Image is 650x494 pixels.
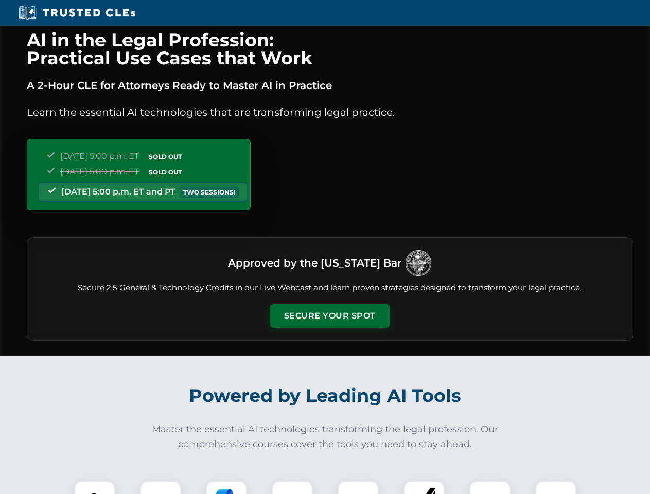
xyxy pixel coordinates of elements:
h2: Powered by Leading AI Tools [40,378,610,414]
p: A 2-Hour CLE for Attorneys Ready to Master AI in Practice [27,77,633,94]
span: [DATE] 5:00 p.m. ET [60,151,139,161]
button: Secure Your Spot [270,304,390,328]
img: Trusted CLEs [15,5,138,21]
p: Master the essential AI technologies transforming the legal profession. Our comprehensive courses... [145,422,505,452]
h3: Approved by the [US_STATE] Bar [228,254,401,272]
h1: AI in the Legal Profession: Practical Use Cases that Work [27,31,633,67]
p: Secure 2.5 General & Technology Credits in our Live Webcast and learn proven strategies designed ... [40,282,620,294]
span: [DATE] 5:00 p.m. ET [60,167,139,177]
span: SOLD OUT [145,167,185,178]
p: Learn the essential AI technologies that are transforming legal practice. [27,104,633,120]
img: Logo [406,250,431,276]
span: SOLD OUT [145,151,185,162]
